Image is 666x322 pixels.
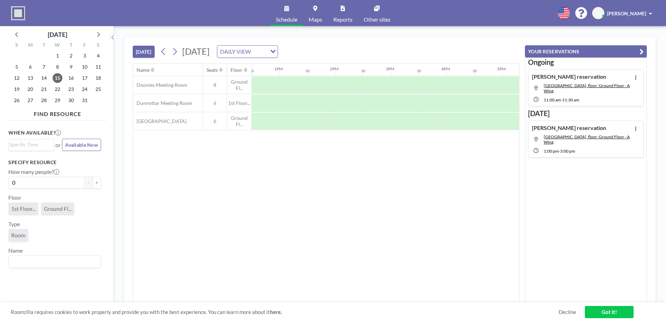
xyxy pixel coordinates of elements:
img: organization-logo [11,6,25,20]
span: Thursday, October 16, 2025 [66,73,76,83]
span: 11:00 AM [544,97,561,102]
a: Got it! [585,306,634,318]
label: Floor [8,194,21,201]
span: Ground Fl... [227,79,251,91]
span: Schedule [276,17,297,22]
span: Friday, October 3, 2025 [80,51,90,61]
input: Search for option [9,141,50,148]
span: Monday, October 27, 2025 [25,95,35,105]
span: Roomzilla requires cookies to work properly and provide you with the best experience. You can lea... [11,309,559,315]
div: 4PM [441,66,450,71]
input: Search for option [253,47,266,56]
span: [PERSON_NAME] [607,10,646,16]
h3: [DATE] [528,109,644,118]
span: Ground Fl... [44,205,71,212]
span: 3:00 PM [560,148,575,154]
div: 1PM [274,66,283,71]
span: Sunday, October 19, 2025 [12,84,22,94]
span: Saturday, October 4, 2025 [93,51,103,61]
div: Seats [207,67,218,73]
span: 1st Floor... [227,100,251,106]
span: Maps [309,17,322,22]
div: W [51,41,64,50]
span: Friday, October 10, 2025 [80,62,90,72]
a: Decline [559,309,576,315]
h4: FIND RESOURCE [8,108,107,117]
button: - [84,177,93,189]
div: T [64,41,78,50]
h3: Specify resource [8,159,101,166]
div: 30 [250,69,254,73]
div: Search for option [217,46,278,58]
span: Sunday, October 5, 2025 [12,62,22,72]
span: 8 [203,82,227,88]
div: S [91,41,105,50]
span: SI [596,10,601,16]
span: or [55,141,61,148]
div: 5PM [497,66,506,71]
span: Thursday, October 23, 2025 [66,84,76,94]
span: Loirston Meeting Room, floor: Ground Floor - A Wing [544,83,630,93]
span: Wednesday, October 8, 2025 [53,62,62,72]
label: Type [8,221,20,228]
div: 30 [361,69,365,73]
span: Other sites [364,17,390,22]
div: 30 [305,69,310,73]
span: 11:30 AM [562,97,579,102]
input: Search for option [9,257,97,266]
span: Wednesday, October 29, 2025 [53,95,62,105]
span: [DATE] [182,46,210,56]
span: Wednesday, October 22, 2025 [53,84,62,94]
button: Available Now [62,139,101,151]
span: Thursday, October 2, 2025 [66,51,76,61]
h3: Ongoing [528,58,644,67]
span: Tuesday, October 21, 2025 [39,84,49,94]
span: Tuesday, October 28, 2025 [39,95,49,105]
span: Monday, October 13, 2025 [25,73,35,83]
span: Wednesday, October 1, 2025 [53,51,62,61]
span: Sunday, October 12, 2025 [12,73,22,83]
span: - [559,148,560,154]
span: - [561,97,562,102]
div: M [24,41,37,50]
button: [DATE] [133,46,155,58]
div: 3PM [386,66,394,71]
div: Search for option [9,256,101,268]
h4: [PERSON_NAME] reservation [532,124,606,131]
div: Search for option [9,139,54,150]
a: here. [270,309,282,315]
div: S [10,41,24,50]
button: YOUR RESERVATIONS [525,45,647,58]
span: 6 [203,100,227,106]
span: Available Now [65,142,98,148]
span: [GEOGRAPHIC_DATA] [133,118,186,124]
span: Monday, October 6, 2025 [25,62,35,72]
span: Saturday, October 25, 2025 [93,84,103,94]
span: Monday, October 20, 2025 [25,84,35,94]
label: Name [8,247,23,254]
span: 1:00 PM [544,148,559,154]
span: Sunday, October 26, 2025 [12,95,22,105]
div: T [37,41,51,50]
span: Friday, October 17, 2025 [80,73,90,83]
div: F [78,41,91,50]
span: Wednesday, October 15, 2025 [53,73,62,83]
span: Doonies Meeting Room [133,82,187,88]
span: Thursday, October 30, 2025 [66,95,76,105]
div: 30 [473,69,477,73]
span: Room [11,232,25,238]
div: Floor [231,67,242,73]
span: DAILY VIEW [219,47,252,56]
div: [DATE] [48,30,67,39]
span: Dunnottar Meeting Room [133,100,192,106]
div: 2PM [330,66,339,71]
span: Friday, October 24, 2025 [80,84,90,94]
span: 1st Floor... [11,205,36,212]
div: Name [137,67,149,73]
span: Reports [333,17,353,22]
span: Thursday, October 9, 2025 [66,62,76,72]
span: Friday, October 31, 2025 [80,95,90,105]
span: Ground Fl... [227,115,251,127]
span: Tuesday, October 14, 2025 [39,73,49,83]
span: Tuesday, October 7, 2025 [39,62,49,72]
